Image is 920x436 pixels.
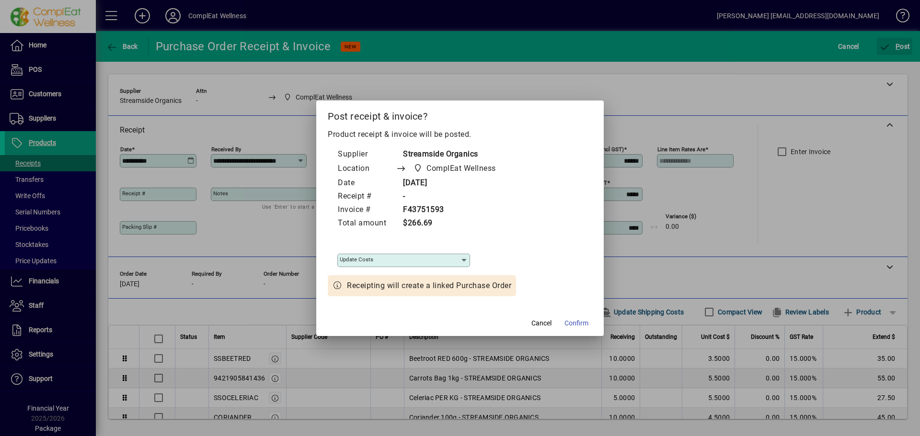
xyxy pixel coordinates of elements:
span: ComplEat Wellness [411,162,500,175]
span: Confirm [564,318,588,328]
button: Cancel [526,315,557,332]
span: Cancel [531,318,552,328]
td: Supplier [337,148,396,161]
td: - [396,190,514,203]
h2: Post receipt & invoice? [316,101,604,128]
button: Confirm [561,315,592,332]
td: Streamside Organics [396,148,514,161]
p: Product receipt & invoice will be posted. [328,129,592,140]
mat-label: Update costs [340,256,373,263]
td: Invoice # [337,203,396,217]
span: ComplEat Wellness [426,163,496,174]
td: Location [337,161,396,177]
td: $266.69 [396,217,514,230]
span: Receipting will create a linked Purchase Order [347,280,511,291]
td: Date [337,177,396,190]
td: [DATE] [396,177,514,190]
td: F43751593 [396,203,514,217]
td: Receipt # [337,190,396,203]
td: Total amount [337,217,396,230]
